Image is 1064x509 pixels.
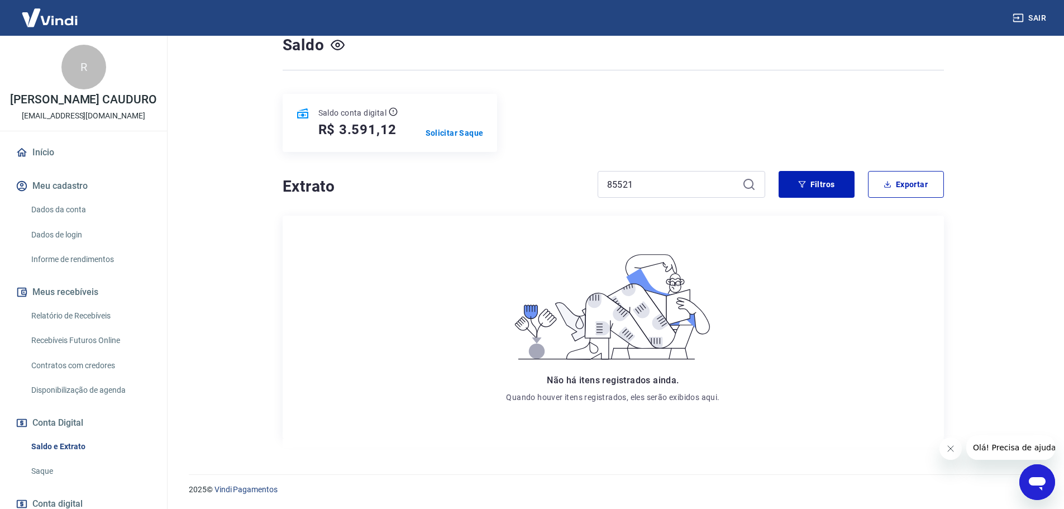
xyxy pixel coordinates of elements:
h4: Extrato [283,175,584,198]
a: Dados de login [27,223,154,246]
iframe: Mensagem da empresa [966,435,1055,460]
div: R [61,45,106,89]
button: Filtros [779,171,855,198]
p: [EMAIL_ADDRESS][DOMAIN_NAME] [22,110,145,122]
a: Saque [27,460,154,483]
button: Meus recebíveis [13,280,154,305]
h4: Saldo [283,34,325,56]
a: Contratos com credores [27,354,154,377]
span: Olá! Precisa de ajuda? [7,8,94,17]
p: Saldo conta digital [318,107,387,118]
a: Dados da conta [27,198,154,221]
button: Meu cadastro [13,174,154,198]
button: Exportar [868,171,944,198]
iframe: Fechar mensagem [939,437,962,460]
a: Solicitar Saque [426,127,484,139]
span: Não há itens registrados ainda. [547,375,679,386]
a: Vindi Pagamentos [214,485,278,494]
a: Informe de rendimentos [27,248,154,271]
iframe: Botão para abrir a janela de mensagens [1019,464,1055,500]
a: Disponibilização de agenda [27,379,154,402]
img: Vindi [13,1,86,35]
button: Conta Digital [13,411,154,435]
input: Busque pelo número do pedido [607,176,738,193]
a: Recebíveis Futuros Online [27,329,154,352]
p: Quando houver itens registrados, eles serão exibidos aqui. [506,392,719,403]
a: Saldo e Extrato [27,435,154,458]
h5: R$ 3.591,12 [318,121,397,139]
p: [PERSON_NAME] CAUDURO [10,94,157,106]
button: Sair [1010,8,1051,28]
a: Relatório de Recebíveis [27,305,154,327]
a: Início [13,140,154,165]
p: 2025 © [189,484,1037,496]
